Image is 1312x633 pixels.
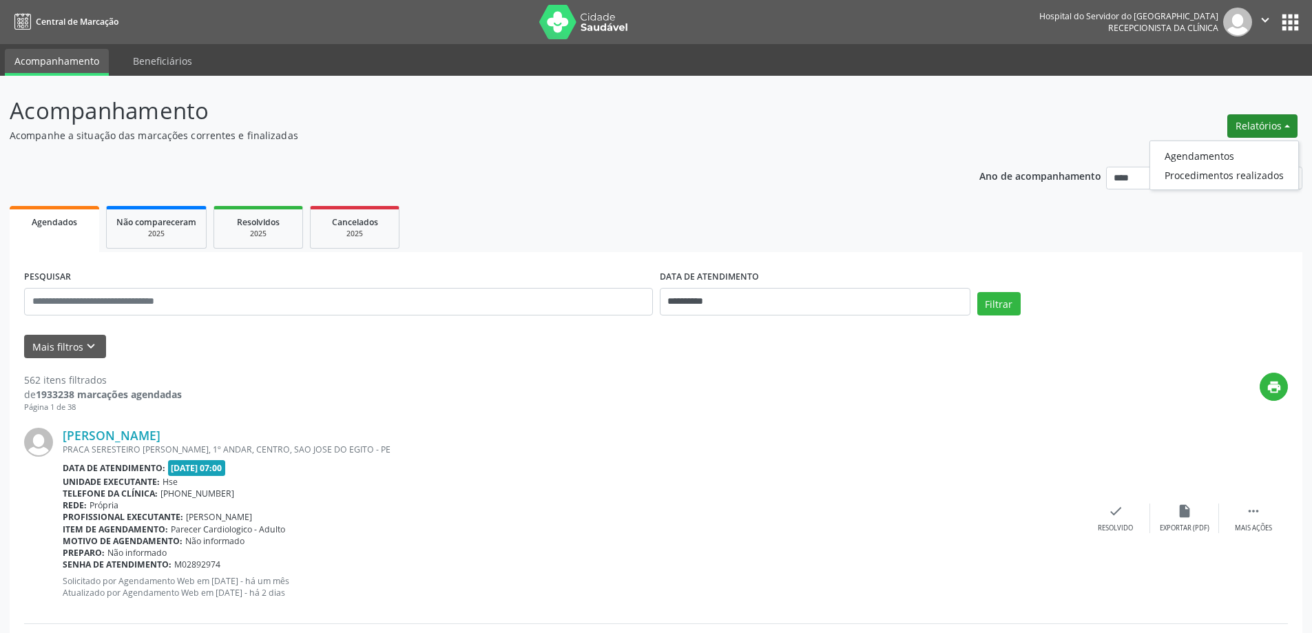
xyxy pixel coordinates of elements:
b: Preparo: [63,547,105,559]
div: 2025 [116,229,196,239]
b: Unidade executante: [63,476,160,488]
p: Solicitado por Agendamento Web em [DATE] - há um mês Atualizado por Agendamento Web em [DATE] - h... [63,575,1081,599]
span: Resolvidos [237,216,280,228]
div: Mais ações [1235,523,1272,533]
div: PRACA SERESTEIRO [PERSON_NAME], 1º ANDAR, CENTRO, SAO JOSE DO EGITO - PE [63,444,1081,455]
b: Item de agendamento: [63,523,168,535]
img: img [24,428,53,457]
i: keyboard_arrow_down [83,339,98,354]
label: PESQUISAR [24,267,71,288]
span: Agendados [32,216,77,228]
button: Filtrar [977,292,1021,315]
div: Página 1 de 38 [24,402,182,413]
div: Resolvido [1098,523,1133,533]
a: Acompanhamento [5,49,109,76]
a: Central de Marcação [10,10,118,33]
a: [PERSON_NAME] [63,428,160,443]
span: Recepcionista da clínica [1108,22,1218,34]
span: Cancelados [332,216,378,228]
img: img [1223,8,1252,37]
strong: 1933238 marcações agendadas [36,388,182,401]
p: Ano de acompanhamento [979,167,1101,184]
p: Acompanhamento [10,94,915,128]
span: Própria [90,499,118,511]
b: Data de atendimento: [63,462,165,474]
i: print [1267,380,1282,395]
a: Beneficiários [123,49,202,73]
b: Motivo de agendamento: [63,535,183,547]
div: Exportar (PDF) [1160,523,1209,533]
button:  [1252,8,1278,37]
i:  [1246,504,1261,519]
span: [PHONE_NUMBER] [160,488,234,499]
b: Senha de atendimento: [63,559,171,570]
span: Hse [163,476,178,488]
span: Não informado [185,535,244,547]
span: Não informado [107,547,167,559]
button: apps [1278,10,1302,34]
b: Rede: [63,499,87,511]
div: Hospital do Servidor do [GEOGRAPHIC_DATA] [1039,10,1218,22]
b: Profissional executante: [63,511,183,523]
span: Parecer Cardiologico - Adulto [171,523,285,535]
span: [PERSON_NAME] [186,511,252,523]
i: check [1108,504,1123,519]
span: Central de Marcação [36,16,118,28]
div: 2025 [224,229,293,239]
span: M02892974 [174,559,220,570]
b: Telefone da clínica: [63,488,158,499]
p: Acompanhe a situação das marcações correntes e finalizadas [10,128,915,143]
i:  [1258,12,1273,28]
button: Mais filtroskeyboard_arrow_down [24,335,106,359]
ul: Relatórios [1149,141,1299,190]
button: Relatórios [1227,114,1298,138]
button: print [1260,373,1288,401]
div: 2025 [320,229,389,239]
span: Não compareceram [116,216,196,228]
div: 562 itens filtrados [24,373,182,387]
span: [DATE] 07:00 [168,460,226,476]
a: Agendamentos [1150,146,1298,165]
div: de [24,387,182,402]
label: DATA DE ATENDIMENTO [660,267,759,288]
i: insert_drive_file [1177,504,1192,519]
a: Procedimentos realizados [1150,165,1298,185]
